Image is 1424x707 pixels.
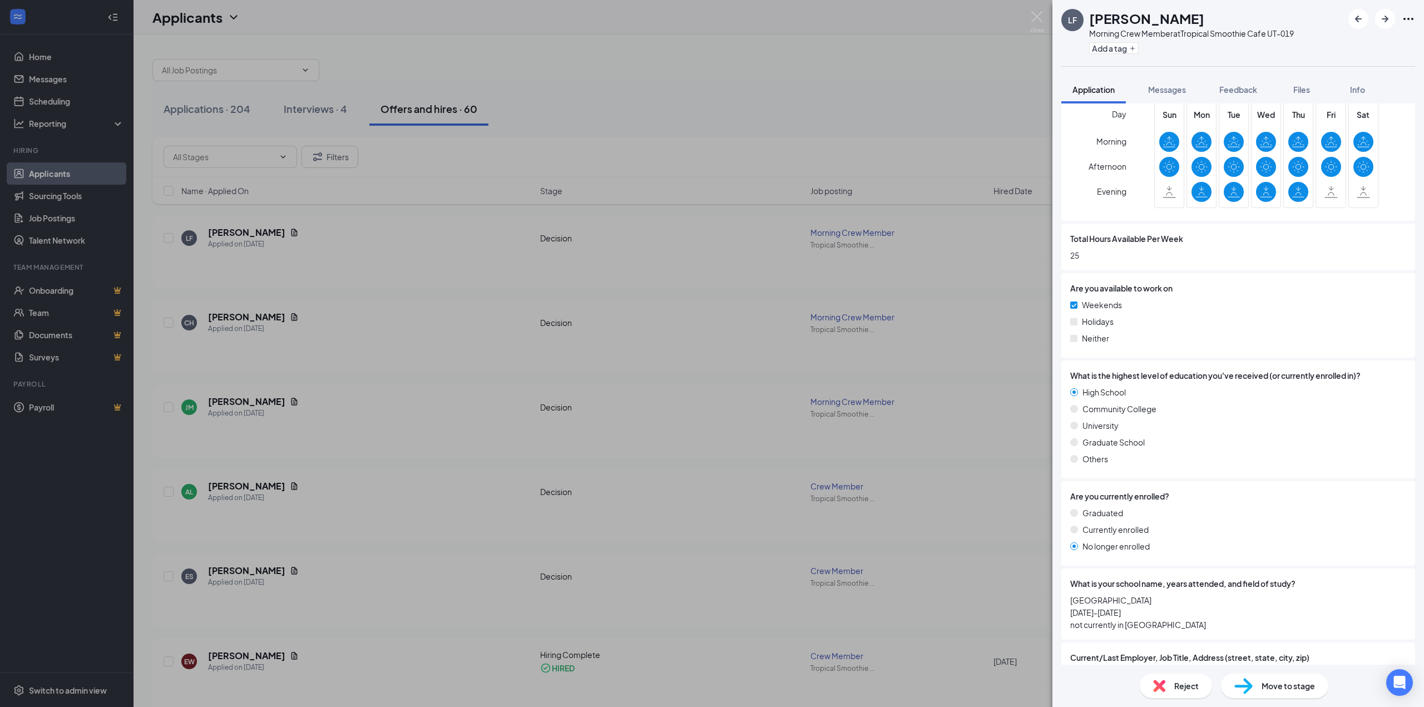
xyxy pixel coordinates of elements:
[1159,108,1179,121] span: Sun
[1112,108,1126,120] span: Day
[1089,42,1139,54] button: PlusAdd a tag
[1082,386,1126,398] span: High School
[1089,9,1204,28] h1: [PERSON_NAME]
[1082,453,1108,465] span: Others
[1224,108,1244,121] span: Tue
[1082,419,1119,432] span: University
[1082,436,1145,448] span: Graduate School
[1262,680,1315,692] span: Move to stage
[1293,85,1310,95] span: Files
[1256,108,1276,121] span: Wed
[1350,85,1365,95] span: Info
[1321,108,1341,121] span: Fri
[1174,680,1199,692] span: Reject
[1082,540,1150,552] span: No longer enrolled
[1082,299,1122,311] span: Weekends
[1082,315,1114,328] span: Holidays
[1070,577,1296,590] span: What is your school name, years attended, and field of study?
[1068,14,1077,26] div: LF
[1070,233,1183,245] span: Total Hours Available Per Week
[1096,131,1126,151] span: Morning
[1082,332,1109,344] span: Neither
[1070,490,1169,502] span: Are you currently enrolled?
[1089,156,1126,176] span: Afternoon
[1097,181,1126,201] span: Evening
[1072,85,1115,95] span: Application
[1082,403,1156,415] span: Community College
[1070,369,1361,382] span: What is the highest level of education you've received (or currently enrolled in)?
[1070,651,1309,664] span: Current/Last Employer, Job Title, Address (street, state, city, zip)
[1082,507,1123,519] span: Graduated
[1219,85,1257,95] span: Feedback
[1353,108,1373,121] span: Sat
[1378,12,1392,26] svg: ArrowRight
[1082,523,1149,536] span: Currently enrolled
[1288,108,1308,121] span: Thu
[1386,669,1413,696] div: Open Intercom Messenger
[1070,594,1406,631] span: [GEOGRAPHIC_DATA] [DATE]-[DATE] not currently in [GEOGRAPHIC_DATA]
[1352,12,1365,26] svg: ArrowLeftNew
[1148,85,1186,95] span: Messages
[1070,249,1406,261] span: 25
[1402,12,1415,26] svg: Ellipses
[1348,9,1368,29] button: ArrowLeftNew
[1375,9,1395,29] button: ArrowRight
[1191,108,1212,121] span: Mon
[1070,282,1173,294] span: Are you available to work on
[1129,45,1136,52] svg: Plus
[1089,28,1294,39] div: Morning Crew Member at Tropical Smoothie Cafe UT-019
